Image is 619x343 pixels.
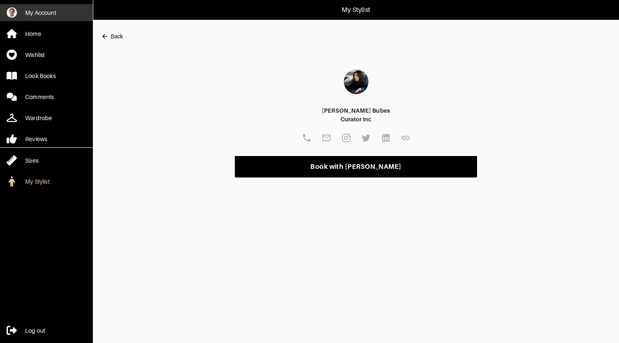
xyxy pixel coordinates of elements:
div: My Account [25,9,56,17]
div: Curator Inc [340,115,372,124]
div: Comments [25,93,54,101]
div: Home [25,30,41,38]
div: Wishlist [25,51,45,59]
img: yNZ9TrhaXBhXitAsLMFhpkCe [7,7,17,18]
p: My Stylist [342,5,370,15]
div: Reviews [25,135,47,143]
div: [PERSON_NAME] Bubes [322,106,390,115]
div: Wardrobe [25,114,52,122]
div: Back [111,32,123,40]
div: Sizes [25,156,38,165]
div: Look Books [25,72,56,80]
div: My Stylist [25,177,50,186]
div: Log out [25,326,45,335]
img: stylist [344,69,369,94]
span: Book with [PERSON_NAME] [241,163,471,171]
a: Book with [PERSON_NAME] [235,156,477,177]
button: Back [101,28,123,45]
